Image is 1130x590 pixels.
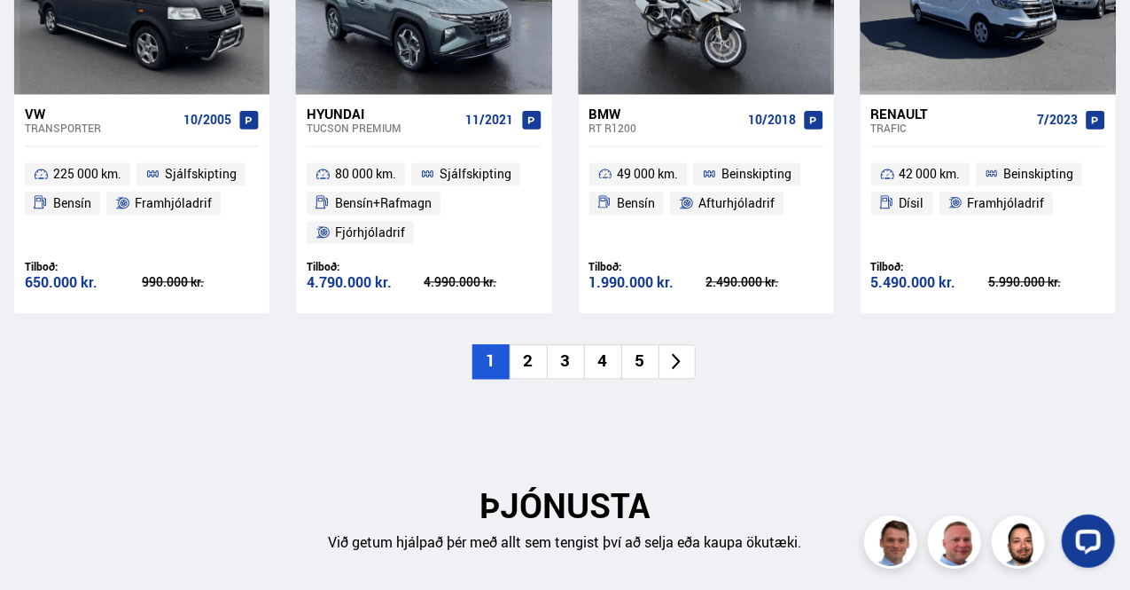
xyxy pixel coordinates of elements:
[53,163,121,185] span: 225 000 km.
[472,344,510,379] li: 1
[861,94,1116,313] a: Renault Trafic 7/2023 42 000 km. Beinskipting Dísil Framhjóladrif Tilboð: 5.490.000 kr. 5.990.000...
[14,94,269,313] a: VW Transporter 10/2005 225 000 km. Sjálfskipting Bensín Framhjóladrif Tilboð: 650.000 kr. 990.000...
[335,163,396,185] span: 80 000 km.
[307,106,458,122] div: Hyundai
[931,518,984,571] img: siFngHWaQ9KaOqBr.png
[1003,163,1073,185] span: Beinskipting
[706,276,823,288] div: 2.490.000 kr.
[900,163,961,185] span: 42 000 km.
[307,122,458,134] div: Tucson PREMIUM
[994,518,1048,571] img: nhp88E3Fdnt1Opn2.png
[617,193,655,214] span: Bensín
[25,260,142,273] div: Tilboð:
[335,193,432,214] span: Bensín+Rafmagn
[900,193,924,214] span: Dísil
[142,276,259,288] div: 990.000 kr.
[967,193,1044,214] span: Framhjóladrif
[589,122,741,134] div: RT R1200
[307,275,424,290] div: 4.790.000 kr.
[53,193,91,214] span: Bensín
[14,485,1116,525] h2: ÞJÓNUSTA
[335,222,405,243] span: Fjórhjóladrif
[424,276,541,288] div: 4.990.000 kr.
[579,94,834,313] a: BMW RT R1200 10/2018 49 000 km. Beinskipting Bensín Afturhjóladrif Tilboð: 1.990.000 kr. 2.490.00...
[135,193,212,214] span: Framhjóladrif
[296,94,551,313] a: Hyundai Tucson PREMIUM 11/2021 80 000 km. Sjálfskipting Bensín+Rafmagn Fjórhjóladrif Tilboð: 4.79...
[871,122,1030,134] div: Trafic
[1037,113,1078,127] span: 7/2023
[589,106,741,122] div: BMW
[698,193,775,214] span: Afturhjóladrif
[307,260,424,273] div: Tilboð:
[25,122,176,134] div: Transporter
[871,260,988,273] div: Tilboð:
[589,260,706,273] div: Tilboð:
[25,275,142,290] div: 650.000 kr.
[871,106,1030,122] div: Renault
[14,532,1116,553] p: Við getum hjálpað þér með allt sem tengist því að selja eða kaupa ökutæki.
[589,275,706,290] div: 1.990.000 kr.
[466,113,514,127] span: 11/2021
[621,344,659,379] li: 5
[183,113,231,127] span: 10/2005
[584,344,621,379] li: 4
[721,163,791,185] span: Beinskipting
[988,276,1105,288] div: 5.990.000 kr.
[867,518,920,571] img: FbJEzSuNWCJXmdc-.webp
[748,113,796,127] span: 10/2018
[871,275,988,290] div: 5.490.000 kr.
[440,163,511,185] span: Sjálfskipting
[510,344,547,379] li: 2
[25,106,176,122] div: VW
[547,344,584,379] li: 3
[165,163,237,185] span: Sjálfskipting
[617,163,678,185] span: 49 000 km.
[1048,507,1122,582] iframe: LiveChat chat widget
